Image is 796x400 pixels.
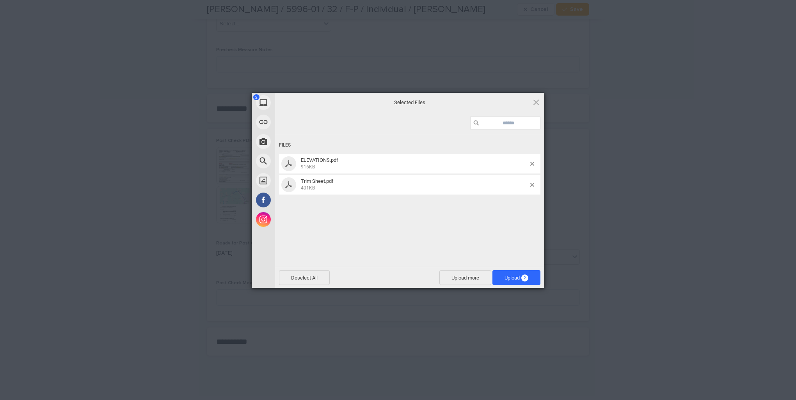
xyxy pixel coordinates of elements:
[492,270,540,285] span: Upload
[532,98,540,106] span: Click here or hit ESC to close picker
[301,185,315,191] span: 401KB
[253,94,259,100] span: 2
[279,138,540,152] div: Files
[252,190,345,210] div: Facebook
[252,112,345,132] div: Link (URL)
[279,270,330,285] span: Deselect All
[301,157,338,163] span: ELEVATIONS.pdf
[252,132,345,151] div: Take Photo
[505,275,528,281] span: Upload
[298,157,530,170] span: ELEVATIONS.pdf
[252,210,345,229] div: Instagram
[439,270,491,285] span: Upload more
[521,274,528,281] span: 2
[298,178,530,191] span: Trim Sheet.pdf
[252,171,345,190] div: Unsplash
[332,99,488,106] span: Selected Files
[301,178,334,184] span: Trim Sheet.pdf
[252,151,345,171] div: Web Search
[252,93,345,112] div: My Device
[301,164,315,170] span: 916KB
